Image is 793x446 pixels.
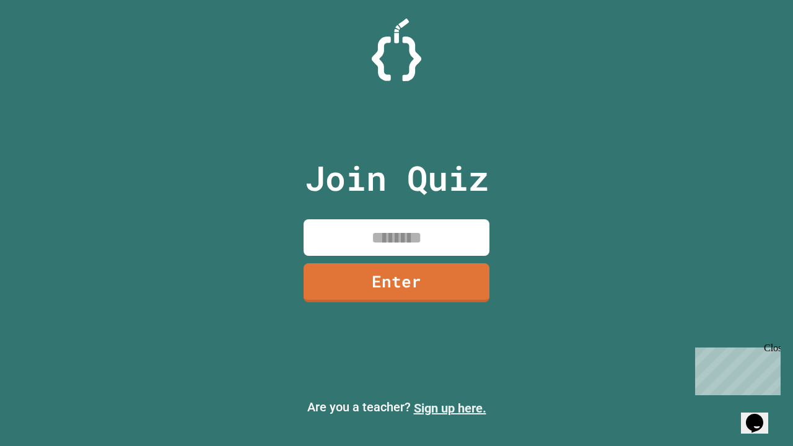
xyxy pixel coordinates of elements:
p: Are you a teacher? [10,398,783,418]
iframe: chat widget [741,396,781,434]
div: Chat with us now!Close [5,5,85,79]
iframe: chat widget [690,343,781,395]
img: Logo.svg [372,19,421,81]
p: Join Quiz [305,152,489,204]
a: Enter [304,263,489,302]
a: Sign up here. [414,401,486,416]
